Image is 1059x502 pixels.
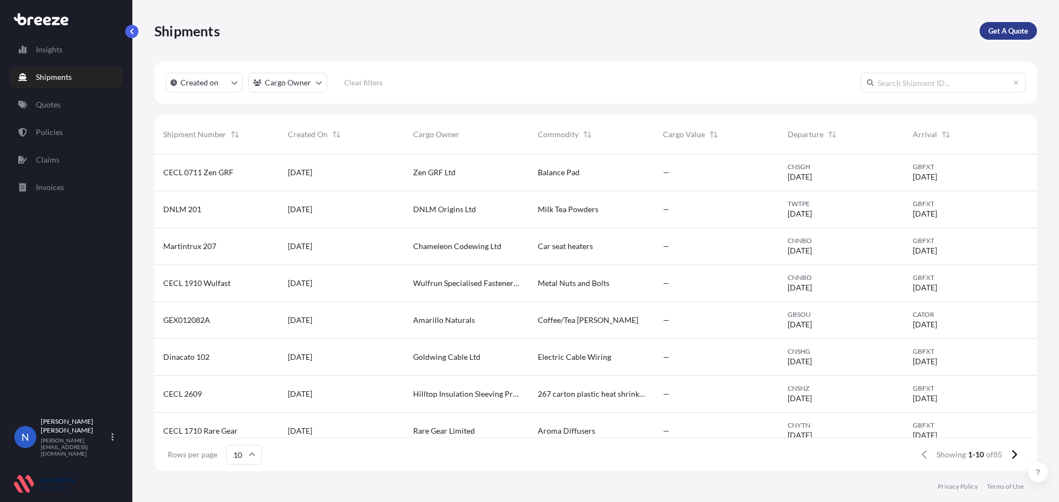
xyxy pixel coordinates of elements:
[913,282,937,293] span: [DATE]
[788,319,812,330] span: [DATE]
[913,356,937,367] span: [DATE]
[36,127,63,138] p: Policies
[163,315,210,326] span: GEX012082A
[333,74,394,91] button: Clear filters
[788,421,895,430] span: CNYTN
[36,154,60,165] p: Claims
[663,204,670,215] span: —
[788,163,895,171] span: CNSGH
[413,278,520,289] span: Wulfrun Specialised Fasteners Ltd
[913,384,1020,393] span: GBFXT
[163,425,238,436] span: CECL 1710 Rare Gear
[939,128,953,141] button: Sort
[913,163,1020,171] span: GBFXT
[788,273,895,282] span: CNNBO
[165,73,243,93] button: createdOn Filter options
[265,77,311,88] p: Cargo Owner
[163,129,226,140] span: Shipment Number
[913,199,1020,208] span: GBFXT
[663,129,705,140] span: Cargo Value
[538,241,593,252] span: Car seat heaters
[168,449,217,460] span: Rows per page
[248,73,327,93] button: cargoOwner Filter options
[788,282,812,293] span: [DATE]
[788,430,812,441] span: [DATE]
[788,310,895,319] span: GBSOU
[14,475,74,493] img: organization-logo
[913,347,1020,356] span: GBFXT
[36,72,72,83] p: Shipments
[413,204,476,215] span: DNLM Origins Ltd
[913,421,1020,430] span: GBFXT
[288,204,312,215] span: [DATE]
[163,167,233,178] span: CECL 0711 Zen GRF
[9,149,123,171] a: Claims
[413,129,459,140] span: Cargo Owner
[413,241,501,252] span: Chameleon Codewing Ltd
[154,22,220,40] p: Shipments
[913,171,937,182] span: [DATE]
[538,425,595,436] span: Aroma Diffusers
[9,66,123,88] a: Shipments
[163,241,216,252] span: Martintrux 207
[938,482,978,491] a: Privacy Policy
[663,278,670,289] span: —
[788,199,895,208] span: TWTPE
[788,171,812,182] span: [DATE]
[413,425,475,436] span: Rare Gear Limited
[788,236,895,245] span: CNNBO
[538,204,598,215] span: Milk Tea Powders
[163,352,210,363] span: Dinacato 102
[538,388,645,400] span: 267 carton plastic heat shrink tubes
[538,315,638,326] span: Coffee/Tea [PERSON_NAME]
[663,388,670,400] span: —
[986,449,1002,460] span: of 85
[826,128,839,141] button: Sort
[163,278,231,289] span: CECL 1910 Wulfast
[288,241,312,252] span: [DATE]
[788,208,812,219] span: [DATE]
[413,352,480,363] span: Goldwing Cable Ltd
[663,315,670,326] span: —
[913,236,1020,245] span: GBFXT
[163,204,201,215] span: DNLM 201
[707,128,720,141] button: Sort
[913,273,1020,282] span: GBFXT
[41,417,109,435] p: [PERSON_NAME] [PERSON_NAME]
[913,319,937,330] span: [DATE]
[36,99,61,110] p: Quotes
[288,388,312,400] span: [DATE]
[663,425,670,436] span: —
[9,94,123,116] a: Quotes
[788,356,812,367] span: [DATE]
[788,393,812,404] span: [DATE]
[968,449,984,460] span: 1-10
[180,77,218,88] p: Created on
[538,129,579,140] span: Commodity
[788,245,812,256] span: [DATE]
[663,167,670,178] span: —
[41,437,109,457] p: [PERSON_NAME][EMAIL_ADDRESS][DOMAIN_NAME]
[36,182,64,193] p: Invoices
[987,482,1024,491] a: Terms of Use
[163,388,202,400] span: CECL 2609
[228,128,242,141] button: Sort
[538,278,609,289] span: Metal Nuts and Bolts
[344,77,383,88] p: Clear filters
[288,167,312,178] span: [DATE]
[22,431,29,442] span: N
[913,310,1020,319] span: CATOR
[330,128,343,141] button: Sort
[913,129,937,140] span: Arrival
[538,352,611,363] span: Electric Cable Wiring
[36,44,62,55] p: Insights
[988,25,1028,36] p: Get A Quote
[913,245,937,256] span: [DATE]
[937,449,966,460] span: Showing
[663,241,670,252] span: —
[288,425,312,436] span: [DATE]
[288,129,328,140] span: Created On
[288,352,312,363] span: [DATE]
